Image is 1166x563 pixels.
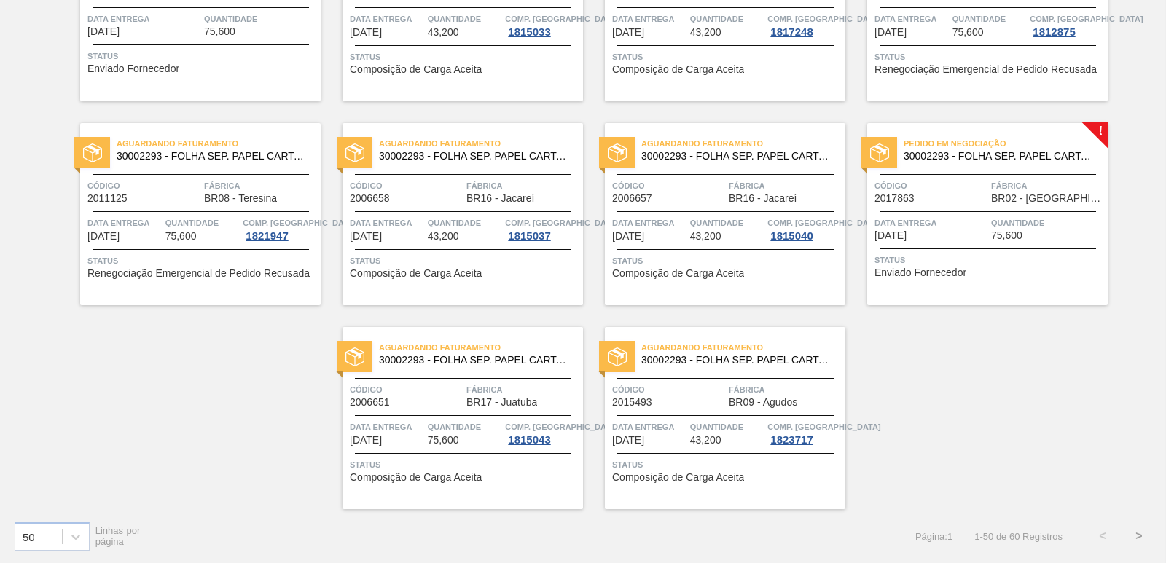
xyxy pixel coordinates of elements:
span: Código [350,178,463,193]
span: Código [612,178,725,193]
span: BR08 - Teresina [204,193,277,204]
span: Fábrica [204,178,317,193]
span: 75,600 [952,27,984,38]
span: 75,600 [991,230,1022,241]
span: 2006651 [350,397,390,408]
span: 02/10/2025 [874,27,907,38]
a: Comp. [GEOGRAPHIC_DATA]1815040 [767,216,842,242]
span: 29/09/2025 [87,26,120,37]
span: Comp. Carga [767,420,880,434]
span: 2006657 [612,193,652,204]
span: Enviado Fornecedor [87,63,179,74]
span: Comp. Carga [505,12,618,26]
span: Data entrega [350,216,424,230]
span: Comp. Carga [767,216,880,230]
span: 1 - 50 de 60 Registros [974,531,1063,542]
span: Quantidade [428,216,502,230]
span: Aguardando Faturamento [641,136,845,151]
span: Código [87,178,200,193]
span: Data entrega [874,12,949,26]
span: Status [350,457,579,472]
span: 01/10/2025 [612,27,644,38]
a: !statusPedido em Negociação30002293 - FOLHA SEP. PAPEL CARTAO 1200x1000M 350gCódigo2017863Fábrica... [845,123,1108,305]
span: Data entrega [612,216,686,230]
img: status [345,347,364,366]
a: Comp. [GEOGRAPHIC_DATA]1817248 [767,12,842,38]
a: Comp. [GEOGRAPHIC_DATA]1815037 [505,216,579,242]
div: 50 [23,530,35,543]
span: Status [874,50,1104,64]
span: 08/10/2025 [874,230,907,241]
span: Status [612,253,842,268]
span: Código [350,382,463,397]
span: Renegociação Emergencial de Pedido Recusada [87,268,310,279]
button: < [1084,518,1121,554]
span: Quantidade [428,12,502,26]
span: 75,600 [428,435,459,446]
span: Comp. Carga [243,216,356,230]
span: BR09 - Agudos [729,397,797,408]
span: Comp. Carga [505,216,618,230]
span: Status [612,457,842,472]
span: Comp. Carga [767,12,880,26]
span: Aguardando Faturamento [117,136,321,151]
span: Aguardando Faturamento [379,136,583,151]
span: Quantidade [428,420,502,434]
span: 06/10/2025 [612,231,644,242]
span: Data entrega [87,12,200,26]
span: Fábrica [729,382,842,397]
span: Quantidade [690,216,764,230]
span: Quantidade [690,12,764,26]
div: 1821947 [243,230,291,242]
span: Quantidade [165,216,240,230]
span: Composição de Carga Aceita [350,64,482,75]
button: > [1121,518,1157,554]
span: 30002293 - FOLHA SEP. PAPEL CARTAO 1200x1000M 350g [379,151,571,162]
span: 30002293 - FOLHA SEP. PAPEL CARTAO 1200x1000M 350g [641,151,834,162]
div: 1815033 [505,26,553,38]
img: status [83,143,102,162]
div: 1823717 [767,434,815,446]
a: Comp. [GEOGRAPHIC_DATA]1823717 [767,420,842,446]
span: Pedido em Negociação [904,136,1108,151]
span: Status [87,49,317,63]
div: 1812875 [1030,26,1078,38]
span: Comp. Carga [505,420,618,434]
span: Fábrica [991,178,1104,193]
span: 75,600 [204,26,235,37]
span: Data entrega [612,420,686,434]
span: Status [350,253,579,268]
span: 03/10/2025 [87,231,120,242]
span: 43,200 [690,435,721,446]
span: Status [350,50,579,64]
span: Fábrica [729,178,842,193]
span: Quantidade [952,12,1027,26]
div: 1817248 [767,26,815,38]
span: 43,200 [690,27,721,38]
span: Data entrega [87,216,162,230]
span: 01/10/2025 [350,27,382,38]
span: 2015493 [612,397,652,408]
span: Linhas por página [95,525,141,547]
span: Status [874,253,1104,267]
span: 43,200 [428,231,459,242]
span: Data entrega [350,12,424,26]
span: 43,200 [428,27,459,38]
span: Aguardando Faturamento [641,340,845,355]
span: 10/10/2025 [612,435,644,446]
span: Código [874,178,987,193]
a: statusAguardando Faturamento30002293 - FOLHA SEP. PAPEL CARTAO 1200x1000M 350gCódigo2006657Fábric... [583,123,845,305]
img: status [608,347,627,366]
span: BR17 - Juatuba [466,397,537,408]
span: 10/10/2025 [350,435,382,446]
span: Aguardando Faturamento [379,340,583,355]
span: BR02 - Sergipe [991,193,1104,204]
span: Código [612,382,725,397]
a: statusAguardando Faturamento30002293 - FOLHA SEP. PAPEL CARTAO 1200x1000M 350gCódigo2011125Fábric... [58,123,321,305]
span: Renegociação Emergencial de Pedido Recusada [874,64,1097,75]
span: Composição de Carga Aceita [350,268,482,279]
span: Fábrica [466,178,579,193]
span: Status [612,50,842,64]
span: Composição de Carga Aceita [350,472,482,483]
span: Quantidade [991,216,1104,230]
